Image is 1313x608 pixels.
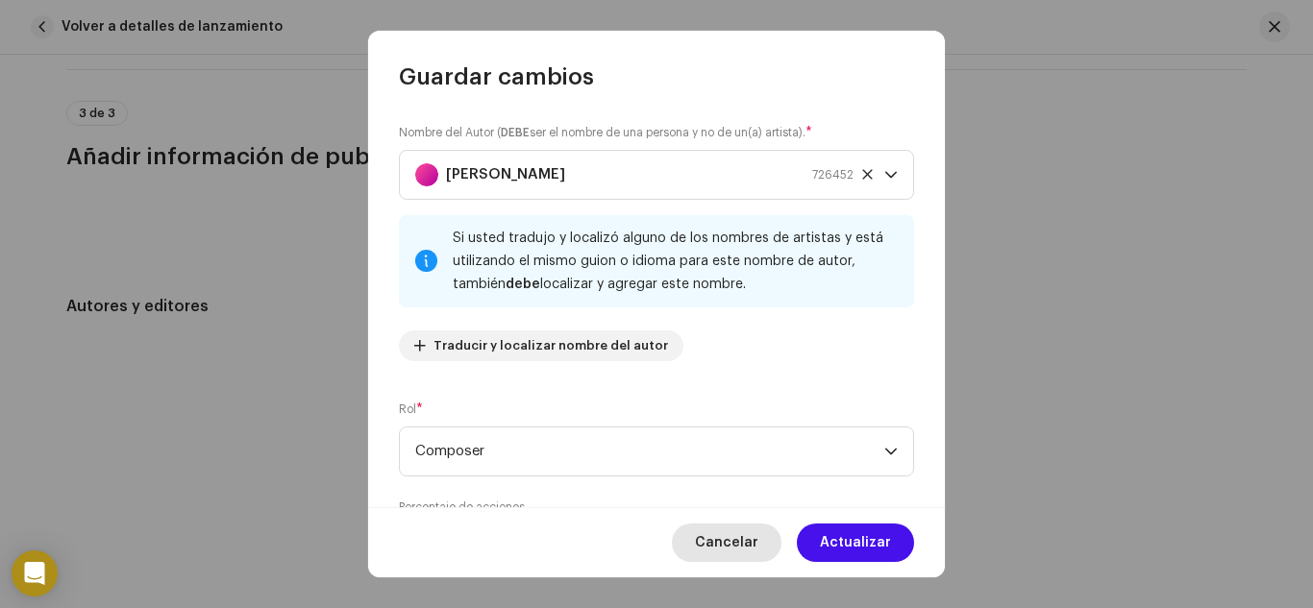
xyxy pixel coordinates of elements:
button: Cancelar [672,523,781,562]
span: Traducir y localizar nombre del autor [434,327,668,365]
strong: debe [506,278,540,291]
button: Actualizar [797,523,914,562]
div: Open Intercom Messenger [12,550,58,596]
label: Porcentaje de acciones [399,499,525,515]
span: Cancelar [695,523,758,562]
div: dropdown trigger [884,151,898,199]
button: Traducir y localizar nombre del autor [399,330,683,361]
small: Rol [399,400,416,419]
strong: [PERSON_NAME] [446,151,565,199]
div: dropdown trigger [884,427,898,475]
span: Composer [415,427,884,475]
strong: DEBE [501,127,530,138]
span: 726452 [812,151,854,199]
div: Si usted tradujo y localizó alguno de los nombres de artistas y está utilizando el mismo guion o ... [453,227,899,296]
small: Nombre del Autor ( ser el nombre de una persona y no de un(a) artista). [399,123,805,142]
span: Felipe Ríos Urrea [415,151,884,199]
span: Guardar cambios [399,61,594,92]
span: Actualizar [820,523,891,562]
